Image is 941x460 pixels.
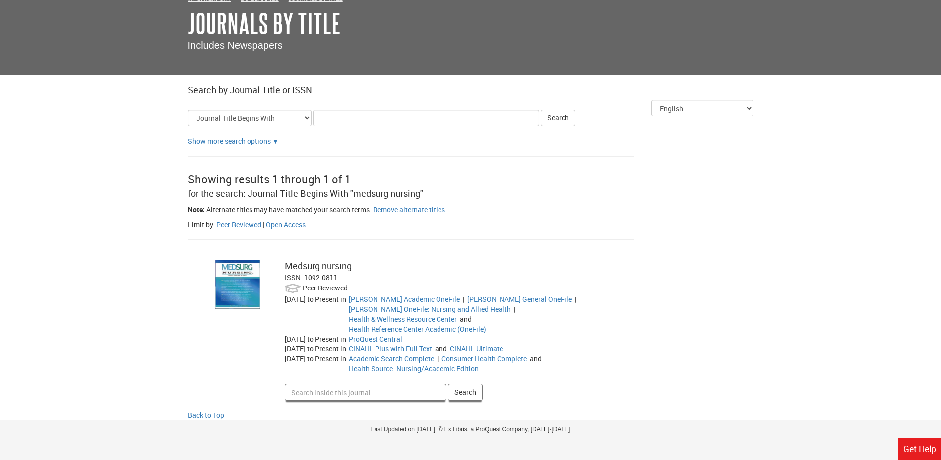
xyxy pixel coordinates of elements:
[349,334,402,344] a: Go to ProQuest Central
[188,136,271,146] a: Show more search options
[436,354,440,363] span: |
[349,324,486,334] a: Go to Health Reference Center Academic (OneFile)
[340,294,346,304] span: in
[448,384,483,401] button: Search
[285,283,301,294] img: Peer Reviewed:
[285,294,349,334] div: [DATE]
[188,172,351,186] span: Showing results 1 through 1 of 1
[285,273,609,283] div: ISSN: 1092-0811
[340,354,346,363] span: in
[467,294,572,304] a: Go to Gale General OneFile
[458,314,473,324] span: and
[307,294,339,304] span: to Present
[349,354,434,363] a: Go to Academic Search Complete
[512,304,517,314] span: |
[340,334,346,344] span: in
[349,364,479,373] a: Go to Health Source: Nursing/Academic Edition
[266,220,306,229] a: Filter by peer open access
[541,110,575,126] button: Search
[188,410,753,420] a: Back to Top
[285,334,349,344] div: [DATE]
[441,354,527,363] a: Go to Consumer Health Complete
[349,344,432,353] a: Go to CINAHL Plus with Full Text
[188,205,205,214] span: Note:
[285,354,349,374] div: [DATE]
[206,205,372,214] span: Alternate titles may have matched your search terms.
[528,354,543,363] span: and
[307,354,339,363] span: to Present
[340,344,346,353] span: in
[349,314,457,324] a: Go to Health & Wellness Resource Center
[215,260,260,308] img: cover image for: Medsurg nursing
[285,260,609,273] div: Medsurg nursing
[188,220,215,229] span: Limit by:
[450,344,503,353] a: Go to CINAHL Ultimate
[216,220,261,229] a: Filter by peer reviewed
[272,136,279,146] a: Show more search options
[373,205,445,214] a: Remove alternate titles
[188,38,753,53] p: Includes Newspapers
[349,304,511,314] a: Go to Gale OneFile: Nursing and Allied Health
[188,8,341,39] a: Journals By Title
[188,85,753,95] h2: Search by Journal Title or ISSN:
[307,344,339,353] span: to Present
[461,294,466,304] span: |
[573,294,578,304] span: |
[303,283,348,292] span: Peer Reviewed
[307,334,339,344] span: to Present
[898,438,941,460] a: Get Help
[285,384,446,401] input: Search inside this journal
[188,187,423,199] span: for the search: Journal Title Begins With "medsurg nursing"
[434,344,448,353] span: and
[263,220,264,229] span: |
[285,344,349,354] div: [DATE]
[349,294,460,304] a: Go to Gale Academic OneFile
